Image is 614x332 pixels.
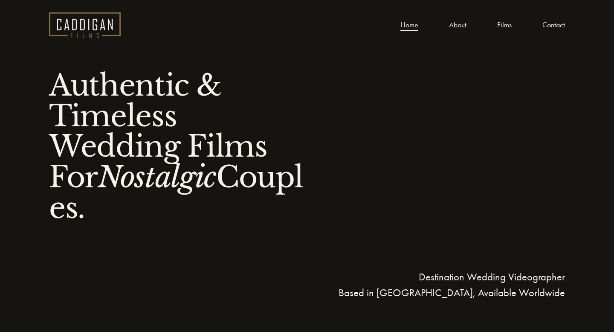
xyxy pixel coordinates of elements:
[497,19,512,32] a: Films
[49,12,120,38] img: Caddigan Films
[449,19,466,32] a: About
[98,159,216,195] em: Nostalgic
[400,19,418,32] a: Home
[307,269,565,301] p: Destination Wedding Videographer Based in [GEOGRAPHIC_DATA], Available Worldwide
[542,19,565,32] a: Contact
[49,70,307,223] h1: Authentic & Timeless Wedding Films For Couples.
